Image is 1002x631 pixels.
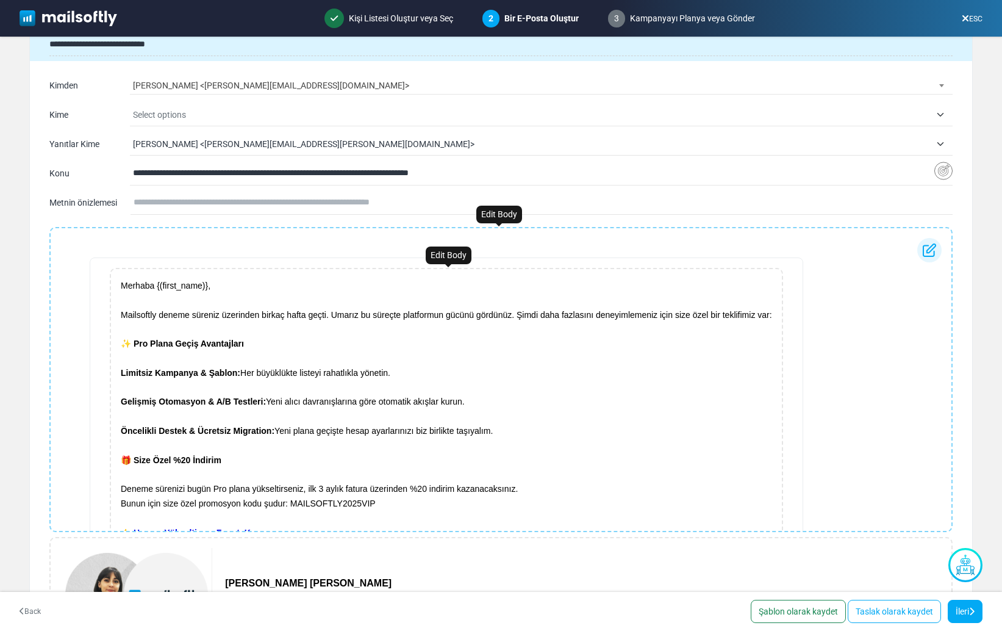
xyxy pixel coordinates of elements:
[49,138,110,151] div: Yanıtlar Kime
[121,368,240,378] span: Limitsiz Kampanya & Şablon:
[121,352,772,381] p: Her büyüklükte listeyi rahatlıkla yönetin.
[133,137,931,151] span: Esma Turan <esma.turan@mailsoftlymail.com>
[962,15,982,23] a: ESC
[948,548,982,582] img: Yapay Zeka Asistanı
[488,13,493,23] span: 2
[476,206,522,223] div: Edit Body
[133,77,948,94] span: Esma Turan <esma@em.mailsoftlymail.com>
[948,600,982,623] a: İleri
[20,10,117,26] img: mailsoftly_white_logo.svg
[751,600,846,623] a: Şablon olarak kaydet
[121,467,772,497] p: Deneme sürenizi bugün Pro plana yükseltirseniz, ilk 3 aylık fatura üzerinden %20 indirim kazanaca...
[121,426,274,436] span: Öncelikli Destek & Ücretsiz Migration:
[608,10,625,27] span: 3
[121,424,772,439] p: Yeni plana geçişte hesap ayarlarınızı biz birlikte taşıyalım.
[49,109,110,121] div: Kime
[49,197,111,209] div: Metnin önizlemesi
[225,578,392,588] span: [PERSON_NAME] [PERSON_NAME]
[848,600,941,623] a: Taslak olarak kaydet
[121,397,266,406] span: Gelişmiş Otomasyon & A/B Testleri:
[121,308,772,323] p: Mailsoftly deneme süreniz üzerinden birkaç hafta geçti. Umarız bu süreçte platformun gücünü gördü...
[121,339,244,348] span: ✨ Pro Plana Geçiş Avantajları
[133,110,186,120] span: Select options
[426,247,471,264] div: Edit Body
[121,455,221,465] span: 🎁 Size Özel %20 İndirim
[133,133,953,155] span: Esma Turan <esma.turan@mailsoftlymail.com>
[121,497,772,511] p: Bunun için size özel promosyon kodu şudur: MAILSOFTLY2025VIP
[121,395,772,409] p: Yeni alıcı davranışlarına göre otomatik akışlar kurun.
[121,528,290,538] a: 👉 Hemen Yükseltin ve Fırsatı Kaçırmayın
[133,107,931,122] span: Select options
[225,591,366,602] span: Business Development Manager
[133,104,953,126] span: Select options
[121,279,772,294] p: Merhaba {(first_name)},
[934,162,953,181] img: Insert Variable
[49,79,110,92] div: Kimden
[49,167,110,180] div: Konu
[20,606,41,617] a: Back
